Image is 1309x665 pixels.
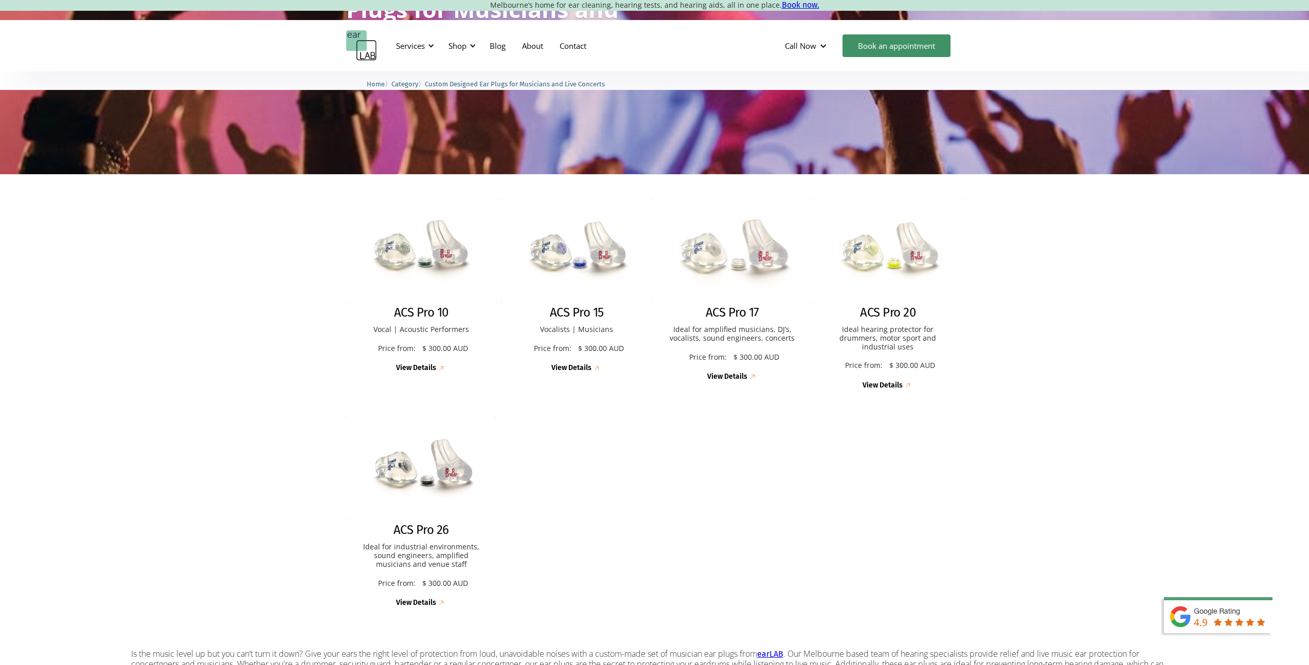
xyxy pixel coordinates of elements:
[394,305,449,320] h2: ACS Pro 10
[757,649,783,659] a: earLAB
[425,80,605,88] span: Custom Designed Ear Plugs for Musicians and Live Concerts
[813,199,963,303] img: ACS Pro 20
[733,353,779,362] p: $ 300.00 AUD
[668,325,798,343] p: Ideal for amplified musicians, DJ’s, vocalists, sound engineers, concerts
[391,79,425,89] li: 〉
[501,199,652,374] a: ACS Pro 15ACS Pro 15Vocalists | MusiciansPrice from:$ 300.00 AUDView Details
[777,30,837,61] div: Call Now
[425,79,605,88] a: Custom Designed Ear Plugs for Musicians and Live Concerts
[367,79,385,88] a: Home
[356,325,487,334] p: Vocal | Acoustic Performers
[346,199,497,374] a: ACS Pro 10ACS Pro 10Vocal | Acoustic PerformersPrice from:$ 300.00 AUDView Details
[514,31,551,61] a: About
[842,34,951,57] a: Book an appointment
[578,344,624,353] p: $ 300.00 AUD
[785,41,816,51] div: Call Now
[551,364,591,373] div: View Details
[396,364,436,373] div: View Details
[356,543,487,568] p: Ideal for industrial environments, sound engineers, amplified musicians and venue staff
[685,353,731,362] p: Price from:
[889,361,935,370] p: $ 300.00 AUD
[374,344,420,353] p: Price from:
[841,361,887,370] p: Price from:
[346,199,497,303] img: ACS Pro 10
[512,325,642,334] p: Vocalists | Musicians
[442,30,479,61] div: Shop
[863,381,903,390] div: View Details
[374,579,420,588] p: Price from:
[396,599,436,607] div: View Details
[657,199,808,382] a: ACS Pro 17ACS Pro 17Ideal for amplified musicians, DJ’s, vocalists, sound engineers, concertsPric...
[346,417,497,520] img: ACS Pro 26
[367,79,391,89] li: 〉
[481,31,514,61] a: Blog
[551,31,595,61] a: Contact
[346,30,377,61] a: home
[550,305,604,320] h2: ACS Pro 15
[706,305,759,320] h2: ACS Pro 17
[823,325,953,351] p: Ideal hearing protector for drummers, motor sport and industrial uses
[391,80,418,88] span: Category
[707,373,747,381] div: View Details
[422,344,468,353] p: $ 300.00 AUD
[346,417,497,608] a: ACS Pro 26ACS Pro 26Ideal for industrial environments, sound engineers, amplified musicians and v...
[391,79,418,88] a: Category
[860,305,916,320] h2: ACS Pro 20
[390,30,437,61] div: Services
[393,523,449,538] h2: ACS Pro 26
[422,579,468,588] p: $ 300.00 AUD
[501,199,652,303] img: ACS Pro 15
[396,41,425,51] div: Services
[813,199,963,391] a: ACS Pro 20ACS Pro 20Ideal hearing protector for drummers, motor sport and industrial usesPrice fr...
[367,80,385,88] span: Home
[650,194,815,308] img: ACS Pro 17
[530,344,576,353] p: Price from:
[449,41,467,51] div: Shop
